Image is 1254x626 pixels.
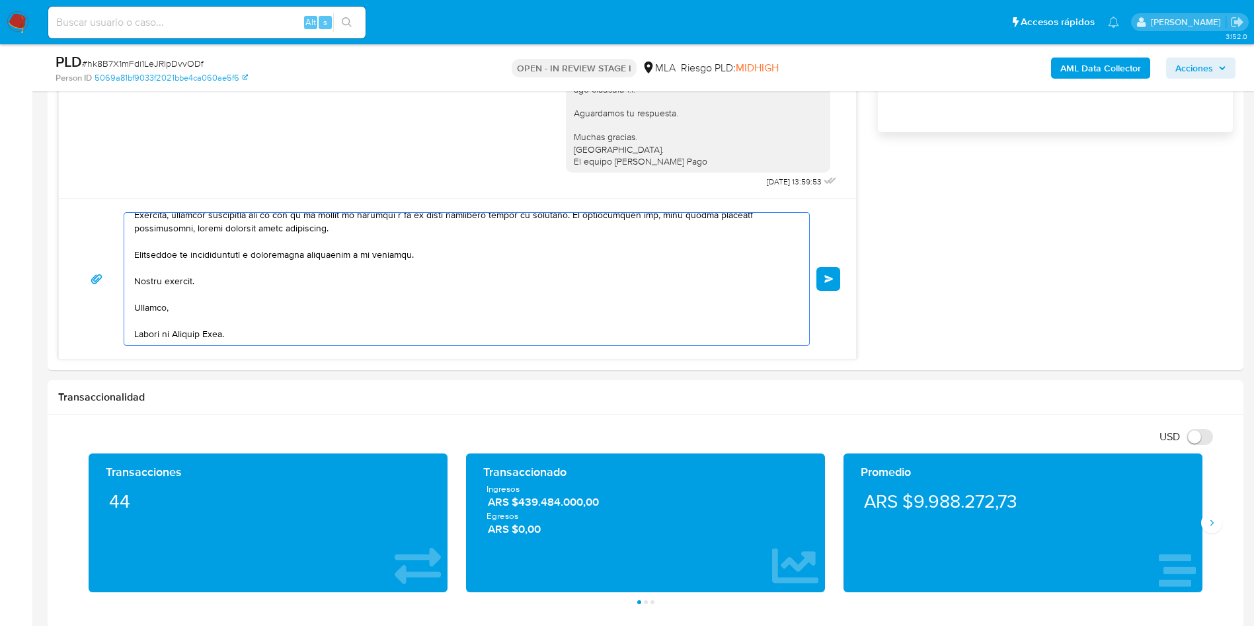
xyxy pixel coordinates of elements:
span: # hk8B7X1mFdi1LeJRlpDvvODf [82,57,204,70]
span: Riesgo PLD: [681,61,779,75]
b: PLD [56,51,82,72]
span: 3.152.0 [1226,31,1247,42]
input: Buscar usuario o caso... [48,14,366,31]
button: Acciones [1166,58,1235,79]
a: 5069a81bf9033f2021bbe4ca060ae5f6 [95,72,248,84]
p: OPEN - IN REVIEW STAGE I [512,59,637,77]
button: AML Data Collector [1051,58,1150,79]
h1: Transaccionalidad [58,391,1233,404]
b: Person ID [56,72,92,84]
span: s [323,16,327,28]
div: MLA [642,61,676,75]
span: Accesos rápidos [1021,15,1095,29]
textarea: Lore! Ipsu, Do sitamet co adi elitseddoei temporincid ut la etdolo ma Aliquae Admi, veniamquisn e... [134,213,793,345]
span: Enviar [824,275,834,283]
p: mariaeugenia.sanchez@mercadolibre.com [1151,16,1226,28]
button: Enviar [816,267,840,291]
span: Acciones [1175,58,1213,79]
button: search-icon [333,13,360,32]
a: Notificaciones [1108,17,1119,28]
b: AML Data Collector [1060,58,1141,79]
span: [DATE] 13:59:53 [767,176,822,187]
span: Alt [305,16,316,28]
a: Salir [1230,15,1244,29]
span: MIDHIGH [736,60,779,75]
